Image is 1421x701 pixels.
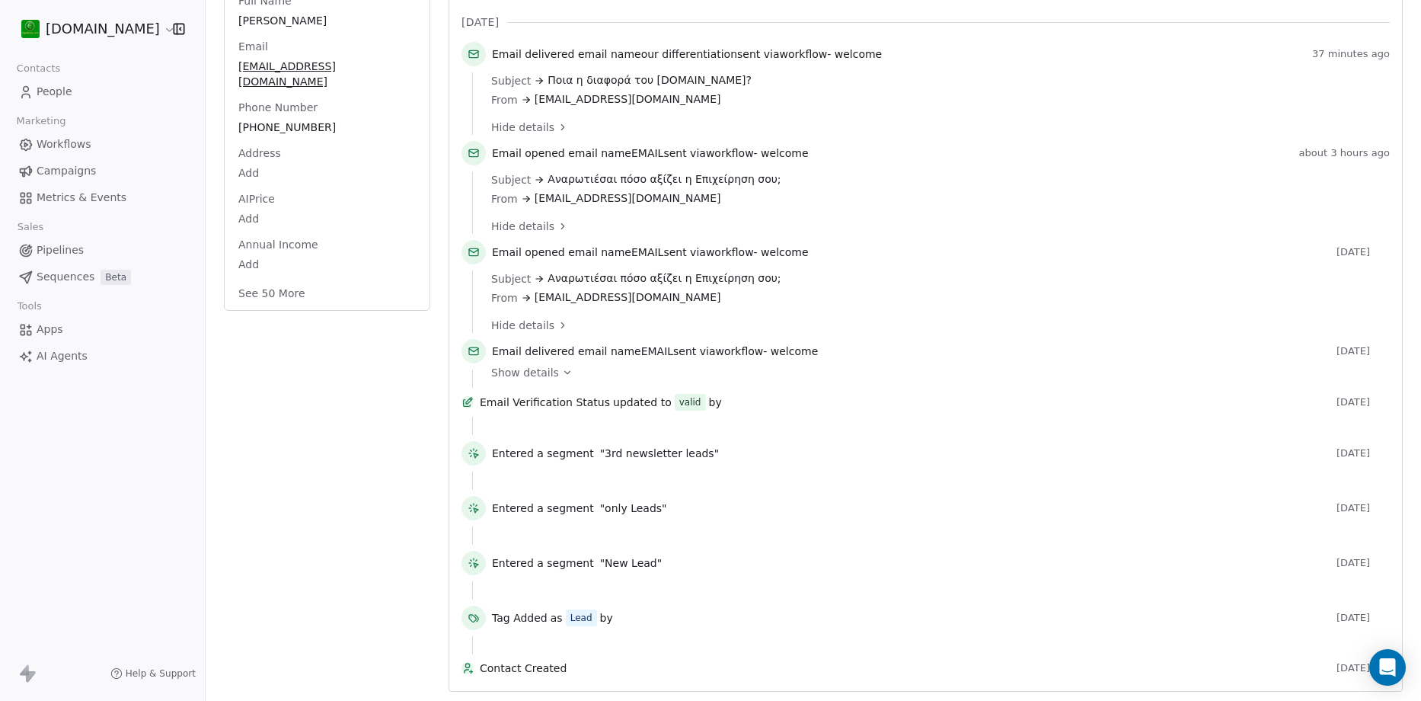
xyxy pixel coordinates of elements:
[491,73,531,88] span: Subject
[491,120,554,135] span: Hide details
[492,147,565,159] span: Email opened
[1336,447,1390,459] span: [DATE]
[110,667,196,680] a: Help & Support
[235,39,271,54] span: Email
[12,264,193,290] a: SequencesBeta
[492,344,818,359] span: email name sent via workflow -
[491,318,554,333] span: Hide details
[491,219,554,234] span: Hide details
[1336,345,1390,357] span: [DATE]
[492,345,574,357] span: Email delivered
[600,555,663,571] span: "New Lead"
[679,395,701,410] div: valid
[12,185,193,210] a: Metrics & Events
[535,290,721,306] span: [EMAIL_ADDRESS][DOMAIN_NAME]
[12,132,193,157] a: Workflows
[1299,147,1390,159] span: about 3 hours ago
[492,246,565,258] span: Email opened
[491,191,518,206] span: From
[229,280,315,307] button: See 50 More
[771,345,818,357] span: welcome
[761,147,808,159] span: welcome
[492,46,882,62] span: email name sent via workflow -
[238,13,416,28] span: [PERSON_NAME]
[12,79,193,104] a: People
[235,146,284,161] span: Address
[761,246,808,258] span: welcome
[12,158,193,184] a: Campaigns
[11,216,50,238] span: Sales
[11,295,48,318] span: Tools
[600,501,667,516] span: "only Leads"
[21,20,40,38] img: 439216937_921727863089572_7037892552807592703_n%20(1).jpg
[641,48,737,60] span: our differentiation
[548,171,781,187] span: Αναρωτιέσαι πόσο αξίζει η Επιχείρηση σου;
[37,348,88,364] span: AI Agents
[18,16,162,42] button: [DOMAIN_NAME]
[238,211,416,226] span: Add
[480,395,610,410] span: Email Verification Status
[492,555,594,571] span: Entered a segment
[641,345,673,357] span: EMAIL
[1336,246,1390,258] span: [DATE]
[46,19,160,39] span: [DOMAIN_NAME]
[238,120,416,135] span: [PHONE_NUMBER]
[37,84,72,100] span: People
[126,667,196,680] span: Help & Support
[492,245,809,260] span: email name sent via workflow -
[491,365,559,380] span: Show details
[491,172,531,187] span: Subject
[600,610,613,626] span: by
[570,611,592,625] div: Lead
[709,395,722,410] span: by
[37,136,91,152] span: Workflows
[491,219,1379,234] a: Hide details
[492,146,809,161] span: email name sent via workflow -
[835,48,882,60] span: welcome
[37,190,126,206] span: Metrics & Events
[235,100,321,115] span: Phone Number
[480,661,1330,676] span: Contact Created
[491,318,1379,333] a: Hide details
[37,242,84,258] span: Pipelines
[491,120,1379,135] a: Hide details
[238,257,416,272] span: Add
[491,365,1379,380] a: Show details
[235,237,321,252] span: Annual Income
[12,317,193,342] a: Apps
[551,610,563,626] span: as
[1369,649,1406,686] div: Open Intercom Messenger
[1336,396,1390,408] span: [DATE]
[12,238,193,263] a: Pipelines
[491,290,518,306] span: From
[535,91,721,107] span: [EMAIL_ADDRESS][DOMAIN_NAME]
[238,59,416,89] span: [EMAIL_ADDRESS][DOMAIN_NAME]
[548,72,752,88] span: Ποια η διαφορά του [DOMAIN_NAME]?
[101,270,131,285] span: Beta
[600,446,719,461] span: "3rd newsletter leads"
[1312,48,1390,60] span: 37 minutes ago
[1336,612,1390,624] span: [DATE]
[37,322,63,338] span: Apps
[238,165,416,181] span: Add
[491,271,531,286] span: Subject
[461,14,499,30] span: [DATE]
[548,270,781,286] span: Αναρωτιέσαι πόσο αξίζει η Επιχείρηση σου;
[235,191,278,206] span: AIPrice
[613,395,672,410] span: updated to
[491,92,518,107] span: From
[631,246,663,258] span: EMAIL
[492,446,594,461] span: Entered a segment
[10,110,72,133] span: Marketing
[1336,662,1390,674] span: [DATE]
[1336,557,1390,569] span: [DATE]
[492,501,594,516] span: Entered a segment
[492,610,548,626] span: Tag Added
[37,269,94,285] span: Sequences
[1336,502,1390,514] span: [DATE]
[492,48,574,60] span: Email delivered
[37,163,96,179] span: Campaigns
[12,344,193,369] a: AI Agents
[631,147,663,159] span: EMAIL
[535,190,721,206] span: [EMAIL_ADDRESS][DOMAIN_NAME]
